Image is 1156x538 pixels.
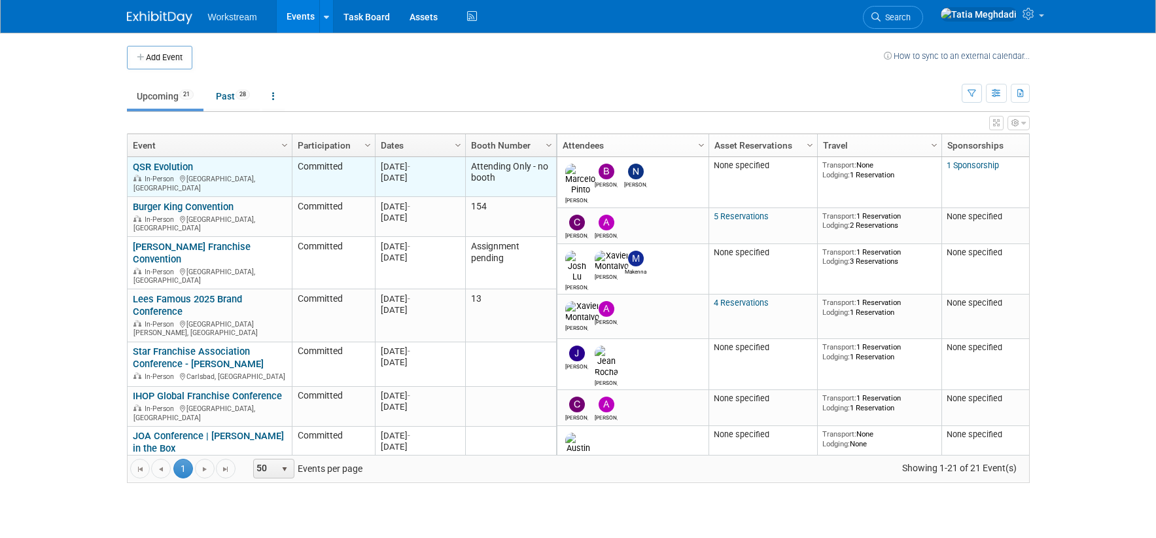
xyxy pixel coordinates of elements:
[145,215,178,224] span: In-Person
[195,459,215,478] a: Go to the next page
[408,294,410,304] span: -
[595,346,618,377] img: Jean Rocha
[714,160,769,170] span: None specified
[714,247,769,257] span: None specified
[599,301,614,317] img: Andrew Walters
[822,211,936,230] div: 1 Reservation 2 Reservations
[565,230,588,239] div: Chris Connelly
[277,134,292,154] a: Column Settings
[929,140,939,151] span: Column Settings
[822,247,936,266] div: 1 Reservation 3 Reservations
[805,140,815,151] span: Column Settings
[822,403,850,412] span: Lodging:
[133,266,286,285] div: [GEOGRAPHIC_DATA], [GEOGRAPHIC_DATA]
[822,221,850,230] span: Lodging:
[133,404,141,411] img: In-Person Event
[381,401,459,412] div: [DATE]
[133,320,141,327] img: In-Person Event
[292,342,375,387] td: Committed
[292,237,375,289] td: Committed
[133,403,286,422] div: [GEOGRAPHIC_DATA], [GEOGRAPHIC_DATA]
[544,140,554,151] span: Column Settings
[947,134,1031,156] a: Sponsorships
[694,134,709,154] a: Column Settings
[471,134,548,156] a: Booth Number
[216,459,236,478] a: Go to the last page
[408,162,410,171] span: -
[565,412,588,421] div: Chris Connelly
[624,179,647,188] div: Nicole Kim
[565,433,591,464] img: Austin Truong
[133,430,284,454] a: JOA Conference | [PERSON_NAME] in the Box
[408,242,410,251] span: -
[714,393,769,403] span: None specified
[714,134,809,156] a: Asset Reservations
[714,298,769,308] a: 4 Reservations
[381,134,457,156] a: Dates
[133,241,251,265] a: [PERSON_NAME] Franchise Convention
[565,361,588,370] div: Jacob Davis
[362,140,373,151] span: Column Settings
[133,268,141,274] img: In-Person Event
[145,404,178,413] span: In-Person
[381,161,459,172] div: [DATE]
[628,164,644,179] img: Nicole Kim
[714,429,769,439] span: None specified
[595,412,618,421] div: Andrew Walters
[133,390,282,402] a: IHOP Global Franchise Conference
[822,257,850,266] span: Lodging:
[381,390,459,401] div: [DATE]
[822,160,856,170] span: Transport:
[595,378,618,386] div: Jean Rocha
[133,293,242,317] a: Lees Famous 2025 Brand Conference
[565,164,595,195] img: Marcelo Pinto
[628,251,644,266] img: Makenna Clark
[565,323,588,331] div: Xavier Montalvo
[822,298,936,317] div: 1 Reservation 1 Reservation
[823,134,933,156] a: Travel
[465,197,556,237] td: 154
[947,160,999,170] a: 1 Sponsorship
[595,317,618,325] div: Andrew Walters
[599,215,614,230] img: Andrew Walters
[563,134,700,156] a: Attendees
[599,164,614,179] img: Benjamin Guyaux
[133,213,286,233] div: [GEOGRAPHIC_DATA], [GEOGRAPHIC_DATA]
[565,251,588,282] img: Josh Lu
[947,342,1002,352] span: None specified
[565,195,588,204] div: Marcelo Pinto
[451,134,465,154] a: Column Settings
[156,464,166,475] span: Go to the previous page
[947,298,1002,308] span: None specified
[947,429,1002,439] span: None specified
[822,342,856,351] span: Transport:
[940,7,1017,22] img: Tatia Meghdadi
[145,372,178,381] span: In-Person
[133,372,141,379] img: In-Person Event
[408,346,410,356] span: -
[381,304,459,315] div: [DATE]
[133,134,283,156] a: Event
[822,308,850,317] span: Lodging:
[863,6,923,29] a: Search
[133,173,286,192] div: [GEOGRAPHIC_DATA], [GEOGRAPHIC_DATA]
[624,266,647,275] div: Makenna Clark
[822,342,936,361] div: 1 Reservation 1 Reservation
[292,387,375,427] td: Committed
[595,179,618,188] div: Benjamin Guyaux
[130,459,150,478] a: Go to the first page
[220,464,231,475] span: Go to the last page
[565,282,588,291] div: Josh Lu
[292,427,375,479] td: Committed
[465,237,556,289] td: Assignment pending
[465,157,556,197] td: Attending Only - no booth
[381,346,459,357] div: [DATE]
[803,134,817,154] a: Column Settings
[145,268,178,276] span: In-Person
[133,175,141,181] img: In-Person Event
[696,140,707,151] span: Column Settings
[408,431,410,440] span: -
[408,391,410,401] span: -
[542,134,556,154] a: Column Settings
[947,393,1002,403] span: None specified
